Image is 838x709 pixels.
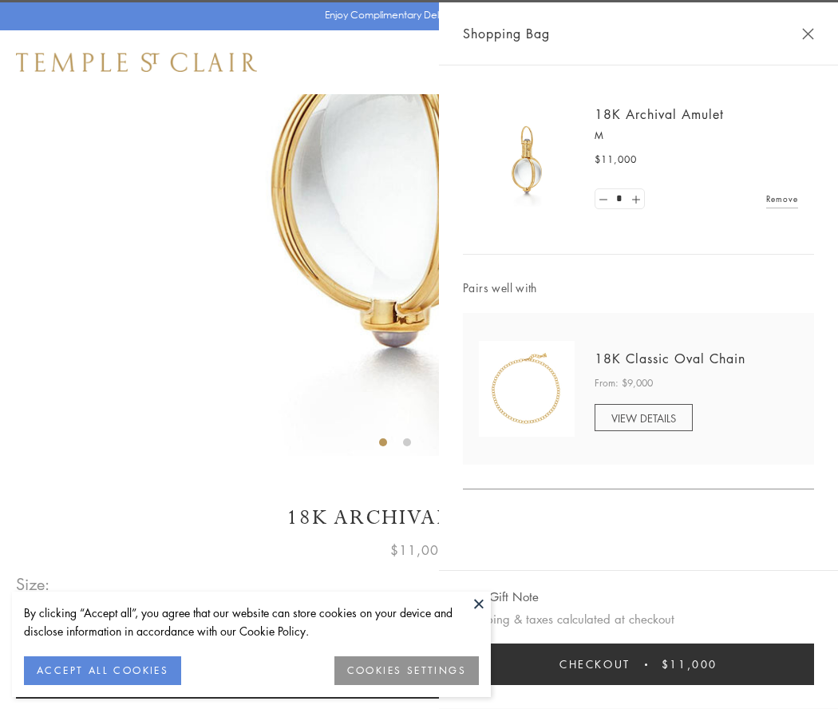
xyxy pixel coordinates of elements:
[334,656,479,685] button: COOKIES SETTINGS
[595,152,637,168] span: $11,000
[325,7,506,23] p: Enjoy Complimentary Delivery & Returns
[390,540,448,560] span: $11,000
[802,28,814,40] button: Close Shopping Bag
[662,656,717,673] span: $11,000
[16,504,822,532] h1: 18K Archival Amulet
[463,279,814,297] span: Pairs well with
[595,375,653,391] span: From: $9,000
[24,656,181,685] button: ACCEPT ALL COOKIES
[463,644,814,685] button: Checkout $11,000
[611,410,676,426] span: VIEW DETAILS
[627,189,643,209] a: Set quantity to 2
[595,105,724,123] a: 18K Archival Amulet
[766,190,798,208] a: Remove
[16,571,51,597] span: Size:
[595,128,798,144] p: M
[595,404,693,431] a: VIEW DETAILS
[463,609,814,629] p: Shipping & taxes calculated at checkout
[24,604,479,640] div: By clicking “Accept all”, you agree that our website can store cookies on your device and disclos...
[463,23,550,44] span: Shopping Bag
[463,587,539,607] button: Add Gift Note
[479,341,575,437] img: N88865-OV18
[559,656,630,673] span: Checkout
[479,112,575,208] img: 18K Archival Amulet
[16,53,257,72] img: Temple St. Clair
[595,350,745,367] a: 18K Classic Oval Chain
[595,189,611,209] a: Set quantity to 0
